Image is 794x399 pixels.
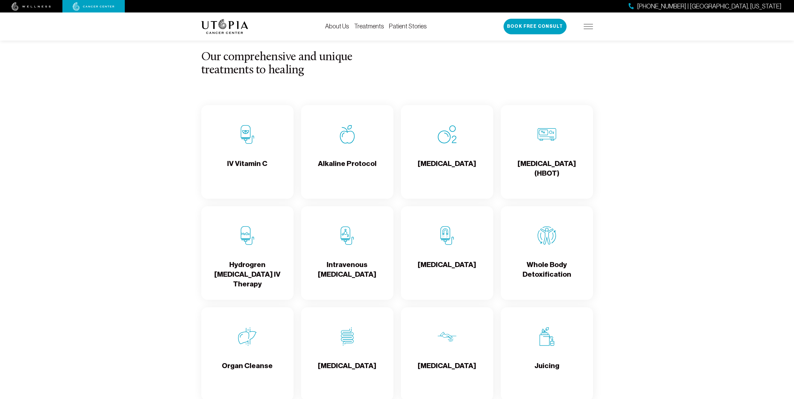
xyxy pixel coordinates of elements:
[201,206,294,300] a: Hydrogren Peroxide IV TherapyHydrogren [MEDICAL_DATA] IV Therapy
[438,226,456,245] img: Chelation Therapy
[506,260,588,280] h4: Whole Body Detoxification
[501,206,593,300] a: Whole Body DetoxificationWhole Body Detoxification
[401,206,493,300] a: Chelation Therapy[MEDICAL_DATA]
[325,23,349,30] a: About Us
[438,327,456,346] img: Lymphatic Massage
[318,159,377,179] h4: Alkaline Protocol
[418,159,476,179] h4: [MEDICAL_DATA]
[301,206,393,300] a: Intravenous Ozone TherapyIntravenous [MEDICAL_DATA]
[73,2,114,11] img: cancer center
[389,23,427,30] a: Patient Stories
[201,19,248,34] img: logo
[637,2,782,11] span: [PHONE_NUMBER] | [GEOGRAPHIC_DATA], [US_STATE]
[538,125,556,144] img: Hyperbaric Oxygen Therapy (HBOT)
[318,361,376,381] h4: [MEDICAL_DATA]
[306,260,388,280] h4: Intravenous [MEDICAL_DATA]
[504,19,567,34] button: Book Free Consult
[506,159,588,179] h4: [MEDICAL_DATA] (HBOT)
[401,105,493,199] a: Oxygen Therapy[MEDICAL_DATA]
[675,60,794,399] iframe: To enrich screen reader interactions, please activate Accessibility in Grammarly extension settings
[201,105,294,199] a: IV Vitamin CIV Vitamin C
[12,2,51,11] img: wellness
[238,226,257,245] img: Hydrogren Peroxide IV Therapy
[206,260,289,289] h4: Hydrogren [MEDICAL_DATA] IV Therapy
[534,361,559,381] h4: Juicing
[538,226,556,245] img: Whole Body Detoxification
[418,361,476,381] h4: [MEDICAL_DATA]
[338,327,357,346] img: Colon Therapy
[629,2,782,11] a: [PHONE_NUMBER] | [GEOGRAPHIC_DATA], [US_STATE]
[438,125,456,144] img: Oxygen Therapy
[354,23,384,30] a: Treatments
[201,51,365,77] h3: Our comprehensive and unique treatments to healing
[222,361,273,381] h4: Organ Cleanse
[227,159,267,179] h4: IV Vitamin C
[538,327,556,346] img: Juicing
[238,327,257,346] img: Organ Cleanse
[301,105,393,199] a: Alkaline ProtocolAlkaline Protocol
[338,226,357,245] img: Intravenous Ozone Therapy
[418,260,476,280] h4: [MEDICAL_DATA]
[338,125,357,144] img: Alkaline Protocol
[238,125,257,144] img: IV Vitamin C
[584,24,593,29] img: icon-hamburger
[501,105,593,199] a: Hyperbaric Oxygen Therapy (HBOT)[MEDICAL_DATA] (HBOT)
